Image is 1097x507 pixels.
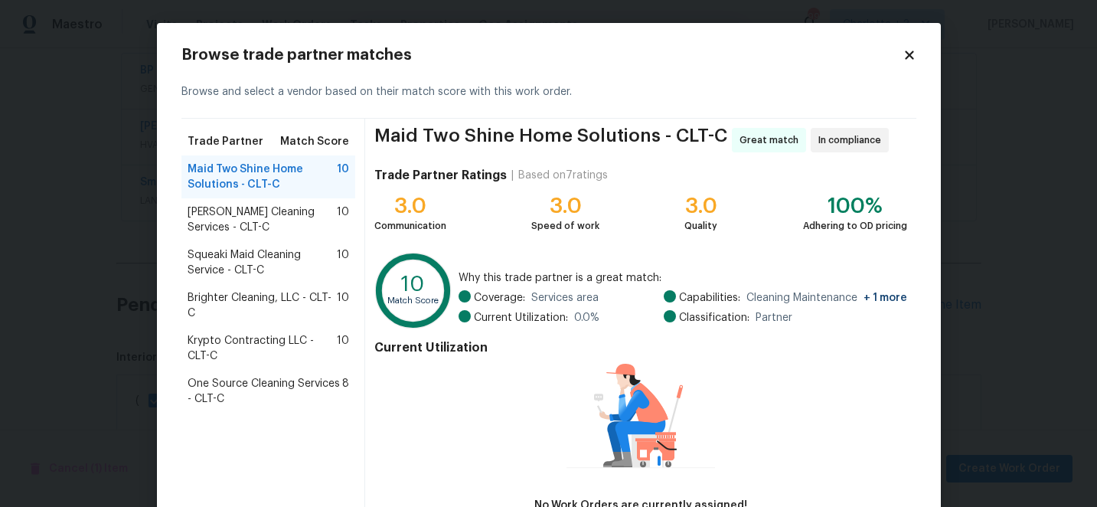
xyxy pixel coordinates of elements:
span: 10 [337,290,349,321]
div: Communication [374,218,446,234]
span: 10 [337,247,349,278]
span: Squeaki Maid Cleaning Service - CLT-C [188,247,338,278]
span: Partner [756,310,792,325]
span: 10 [337,333,349,364]
span: Maid Two Shine Home Solutions - CLT-C [188,162,338,192]
div: 3.0 [684,198,717,214]
h2: Browse trade partner matches [181,47,903,63]
span: Maid Two Shine Home Solutions - CLT-C [374,128,727,152]
span: Classification: [679,310,749,325]
span: One Source Cleaning Services - CLT-C [188,376,343,407]
div: Browse and select a vendor based on their match score with this work order. [181,66,916,119]
span: Great match [739,132,805,148]
div: Adhering to OD pricing [803,218,907,234]
div: 3.0 [374,198,446,214]
span: Why this trade partner is a great match: [459,270,907,286]
span: 10 [337,204,349,235]
h4: Trade Partner Ratings [374,168,507,183]
div: Speed of work [531,218,599,234]
span: 0.0 % [574,310,599,325]
span: Match Score [280,134,349,149]
span: 8 [342,376,349,407]
span: Brighter Cleaning, LLC - CLT-C [188,290,338,321]
h4: Current Utilization [374,340,906,355]
span: + 1 more [864,293,907,303]
span: [PERSON_NAME] Cleaning Services - CLT-C [188,204,338,235]
div: Quality [684,218,717,234]
span: Cleaning Maintenance [746,290,907,306]
span: Trade Partner [188,134,263,149]
div: | [507,168,518,183]
span: In compliance [818,132,887,148]
text: 10 [402,273,426,295]
span: Capabilities: [679,290,740,306]
div: Based on 7 ratings [518,168,608,183]
span: Current Utilization: [474,310,568,325]
div: 100% [803,198,907,214]
span: Coverage: [474,290,525,306]
span: Services area [531,290,599,306]
div: 3.0 [531,198,599,214]
text: Match Score [388,296,439,305]
span: Krypto Contracting LLC - CLT-C [188,333,338,364]
span: 10 [337,162,349,192]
